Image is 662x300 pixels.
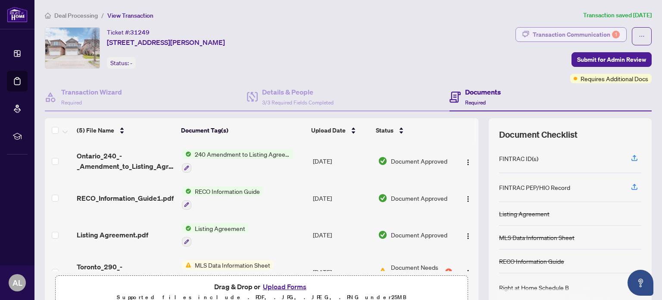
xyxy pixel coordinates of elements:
[182,260,274,284] button: Status IconMLS Data Information Sheet
[101,10,104,20] li: /
[191,186,263,196] span: RECO Information Guide
[130,59,132,67] span: -
[7,6,28,22] img: logo
[465,196,472,202] img: Logo
[581,74,648,83] span: Requires Additional Docs
[107,37,225,47] span: [STREET_ADDRESS][PERSON_NAME]
[182,149,294,173] button: Status Icon240 Amendment to Listing Agreement - Authority to Offer for Sale Price Change/Extensio...
[461,191,475,205] button: Logo
[107,12,153,19] span: View Transaction
[461,228,475,242] button: Logo
[182,260,191,270] img: Status Icon
[182,149,191,159] img: Status Icon
[378,267,387,277] img: Document Status
[577,53,646,66] span: Submit for Admin Review
[499,233,575,242] div: MLS Data Information Sheet
[182,186,191,196] img: Status Icon
[182,224,191,233] img: Status Icon
[12,277,22,289] span: AL
[612,31,620,38] div: 1
[191,224,249,233] span: Listing Agreement
[533,28,620,41] div: Transaction Communication
[499,183,570,192] div: FINTRAC PEP/HIO Record
[107,57,136,69] div: Status:
[628,270,653,296] button: Open asap
[639,33,645,39] span: ellipsis
[465,233,472,240] img: Logo
[461,154,475,168] button: Logo
[77,262,175,282] span: Toronto_290_-_MLS_Data_Information_Form_-_Freehold_-_Sale.pdf
[77,193,174,203] span: RECO_Information_Guide1.pdf
[309,253,375,291] td: [DATE]
[191,260,274,270] span: MLS Data Information Sheet
[130,28,150,36] span: 31249
[499,154,538,163] div: FINTRAC ID(s)
[499,129,578,141] span: Document Checklist
[182,224,249,247] button: Status IconListing Agreement
[61,87,122,97] h4: Transaction Wizard
[465,99,486,106] span: Required
[465,159,472,166] img: Logo
[214,281,309,292] span: Drag & Drop or
[309,180,375,217] td: [DATE]
[391,193,447,203] span: Document Approved
[309,142,375,180] td: [DATE]
[571,52,652,67] button: Submit for Admin Review
[77,230,148,240] span: Listing Agreement.pdf
[461,265,475,279] button: Logo
[465,87,501,97] h4: Documents
[372,118,453,142] th: Status
[445,268,452,275] div: 1
[378,156,387,166] img: Document Status
[378,193,387,203] img: Document Status
[391,156,447,166] span: Document Approved
[391,262,443,281] span: Document Needs Work
[499,256,564,266] div: RECO Information Guide
[376,126,393,135] span: Status
[191,149,294,159] span: 240 Amendment to Listing Agreement - Authority to Offer for Sale Price Change/Extension/Amendment(s)
[262,99,334,106] span: 3/3 Required Fields Completed
[309,217,375,254] td: [DATE]
[311,126,346,135] span: Upload Date
[499,283,569,292] div: Right at Home Schedule B
[515,27,627,42] button: Transaction Communication1
[54,12,98,19] span: Deal Processing
[583,10,652,20] article: Transaction saved [DATE]
[77,126,114,135] span: (5) File Name
[61,99,82,106] span: Required
[178,118,308,142] th: Document Tag(s)
[308,118,372,142] th: Upload Date
[260,281,309,292] button: Upload Forms
[45,13,51,19] span: home
[378,230,387,240] img: Document Status
[45,28,100,68] img: IMG-N12091227_1.jpg
[262,87,334,97] h4: Details & People
[182,186,263,210] button: Status IconRECO Information Guide
[107,27,150,37] div: Ticket #:
[465,269,472,276] img: Logo
[391,230,447,240] span: Document Approved
[499,209,550,218] div: Listing Agreement
[73,118,178,142] th: (5) File Name
[77,151,175,171] span: Ontario_240_-_Amendment_to_Listing_Agreement__Authority_to_Offer_for_Sale__Price_Change_Extensio.pdf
